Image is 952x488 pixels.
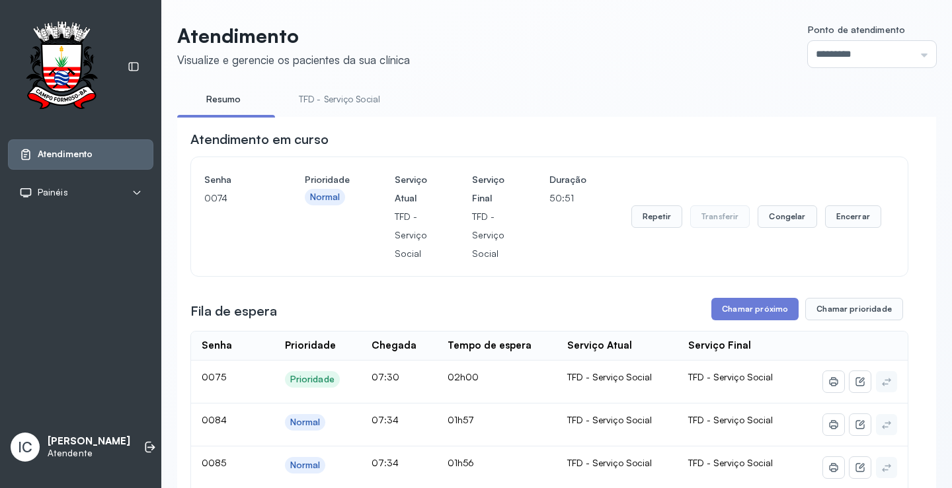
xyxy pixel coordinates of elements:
[448,457,474,468] span: 01h56
[202,371,226,382] span: 0075
[305,170,350,189] h4: Prioridade
[472,170,504,207] h4: Serviço Final
[48,448,130,459] p: Atendente
[290,374,335,385] div: Prioridade
[711,298,799,320] button: Chamar próximo
[448,371,479,382] span: 02h00
[19,148,142,161] a: Atendimento
[190,302,277,320] h3: Fila de espera
[38,187,68,198] span: Painéis
[372,414,399,425] span: 07:34
[549,189,586,207] p: 50:51
[202,457,226,468] span: 0085
[38,149,93,160] span: Atendimento
[290,460,321,471] div: Normal
[310,192,340,203] div: Normal
[285,339,336,352] div: Prioridade
[202,414,227,425] span: 0084
[825,205,881,228] button: Encerrar
[204,189,260,207] p: 0074
[690,205,750,228] button: Transferir
[177,53,410,67] div: Visualize e gerencie os pacientes da sua clínica
[631,205,682,228] button: Repetir
[472,207,504,263] p: TFD - Serviço Social
[688,414,773,425] span: TFD - Serviço Social
[567,414,667,426] div: TFD - Serviço Social
[177,88,270,110] a: Resumo
[688,457,773,468] span: TFD - Serviço Social
[758,205,816,228] button: Congelar
[14,21,109,113] img: Logotipo do estabelecimento
[688,371,773,382] span: TFD - Serviço Social
[204,170,260,189] h4: Senha
[286,88,393,110] a: TFD - Serviço Social
[177,24,410,48] p: Atendimento
[448,414,474,425] span: 01h57
[372,371,399,382] span: 07:30
[549,170,586,189] h4: Duração
[805,298,903,320] button: Chamar prioridade
[567,371,667,383] div: TFD - Serviço Social
[48,435,130,448] p: [PERSON_NAME]
[808,24,905,35] span: Ponto de atendimento
[372,457,399,468] span: 07:34
[567,339,632,352] div: Serviço Atual
[395,207,427,263] p: TFD - Serviço Social
[202,339,232,352] div: Senha
[290,417,321,428] div: Normal
[190,130,329,149] h3: Atendimento em curso
[688,339,751,352] div: Serviço Final
[395,170,427,207] h4: Serviço Atual
[448,339,532,352] div: Tempo de espera
[372,339,416,352] div: Chegada
[567,457,667,469] div: TFD - Serviço Social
